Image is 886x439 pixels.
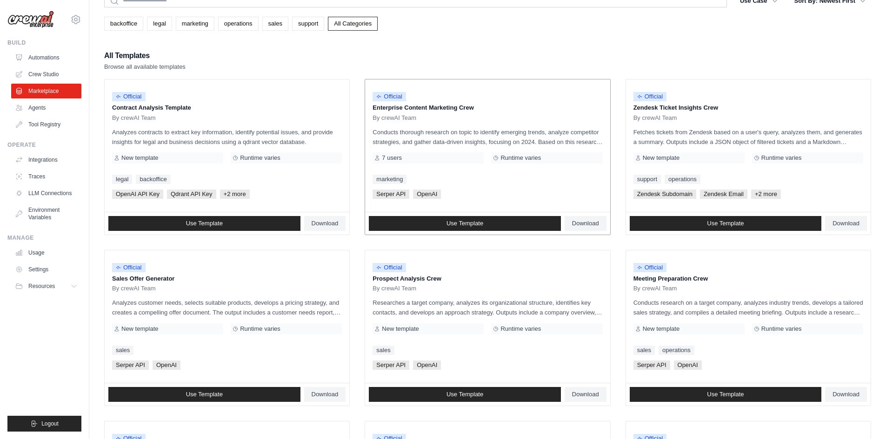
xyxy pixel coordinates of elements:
[112,114,156,122] span: By crewAI Team
[659,346,694,355] a: operations
[262,17,288,31] a: sales
[112,274,342,283] p: Sales Offer Generator
[136,175,170,184] a: backoffice
[104,17,143,31] a: backoffice
[11,245,81,260] a: Usage
[446,220,483,227] span: Use Template
[112,175,132,184] a: legal
[304,216,346,231] a: Download
[633,92,667,101] span: Official
[382,154,402,162] span: 7 users
[312,220,339,227] span: Download
[7,39,81,46] div: Build
[373,298,602,317] p: Researches a target company, analyzes its organizational structure, identifies key contacts, and ...
[240,154,280,162] span: Runtime varies
[7,234,81,242] div: Manage
[112,263,146,272] span: Official
[218,17,259,31] a: operations
[633,190,696,199] span: Zendesk Subdomain
[220,190,250,199] span: +2 more
[7,11,54,28] img: Logo
[373,175,406,184] a: marketing
[707,220,744,227] span: Use Template
[572,220,599,227] span: Download
[104,62,186,72] p: Browse all available templates
[11,169,81,184] a: Traces
[167,190,216,199] span: Qdrant API Key
[7,141,81,149] div: Operate
[28,282,55,290] span: Resources
[7,416,81,432] button: Logout
[373,285,416,292] span: By crewAI Team
[240,325,280,333] span: Runtime varies
[108,216,300,231] a: Use Template
[633,263,667,272] span: Official
[112,285,156,292] span: By crewAI Team
[565,387,606,402] a: Download
[41,420,59,427] span: Logout
[674,360,702,370] span: OpenAI
[633,298,863,317] p: Conducts research on a target company, analyzes industry trends, develops a tailored sales strate...
[633,127,863,147] p: Fetches tickets from Zendesk based on a user's query, analyzes them, and generates a summary. Out...
[121,154,158,162] span: New template
[633,103,863,112] p: Zendesk Ticket Insights Crew
[700,190,747,199] span: Zendesk Email
[176,17,214,31] a: marketing
[413,360,441,370] span: OpenAI
[312,391,339,398] span: Download
[413,190,441,199] span: OpenAI
[825,216,867,231] a: Download
[11,84,81,98] a: Marketplace
[373,127,602,147] p: Conducts thorough research on topic to identify emerging trends, analyze competitor strategies, a...
[833,391,859,398] span: Download
[833,220,859,227] span: Download
[11,67,81,82] a: Crew Studio
[112,103,342,112] p: Contract Analysis Template
[373,190,409,199] span: Serper API
[11,203,81,225] a: Environment Variables
[500,325,541,333] span: Runtime varies
[11,152,81,167] a: Integrations
[633,114,677,122] span: By crewAI Team
[373,92,406,101] span: Official
[112,360,149,370] span: Serper API
[186,391,223,398] span: Use Template
[11,262,81,277] a: Settings
[369,387,561,402] a: Use Template
[373,346,394,355] a: sales
[446,391,483,398] span: Use Template
[643,154,679,162] span: New template
[153,360,180,370] span: OpenAI
[633,285,677,292] span: By crewAI Team
[186,220,223,227] span: Use Template
[292,17,324,31] a: support
[761,325,802,333] span: Runtime varies
[104,49,186,62] h2: All Templates
[373,114,416,122] span: By crewAI Team
[11,50,81,65] a: Automations
[633,274,863,283] p: Meeting Preparation Crew
[761,154,802,162] span: Runtime varies
[633,175,661,184] a: support
[369,216,561,231] a: Use Template
[373,103,602,112] p: Enterprise Content Marketing Crew
[11,100,81,115] a: Agents
[630,216,822,231] a: Use Template
[382,325,419,333] span: New template
[121,325,158,333] span: New template
[373,263,406,272] span: Official
[565,216,606,231] a: Download
[630,387,822,402] a: Use Template
[707,391,744,398] span: Use Template
[633,360,670,370] span: Serper API
[825,387,867,402] a: Download
[108,387,300,402] a: Use Template
[751,190,781,199] span: +2 more
[147,17,172,31] a: legal
[112,346,133,355] a: sales
[373,360,409,370] span: Serper API
[11,117,81,132] a: Tool Registry
[328,17,378,31] a: All Categories
[572,391,599,398] span: Download
[373,274,602,283] p: Prospect Analysis Crew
